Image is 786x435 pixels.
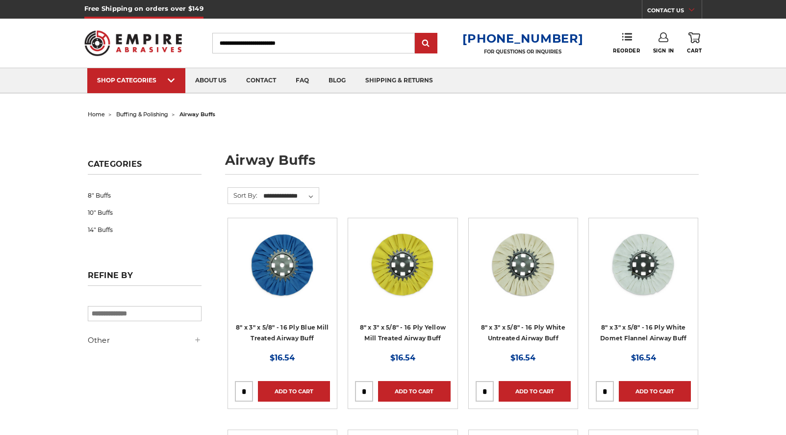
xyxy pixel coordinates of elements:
[653,48,674,54] span: Sign In
[613,48,640,54] span: Reorder
[647,5,702,19] a: CONTACT US
[88,334,202,346] h5: Other
[499,381,571,402] a: Add to Cart
[604,225,683,304] img: 8 inch white domet flannel airway buffing wheel
[510,353,535,362] span: $16.54
[363,225,442,304] img: 8 x 3 x 5/8 airway buff yellow mill treatment
[88,221,202,238] a: 14" Buffs
[481,324,565,342] a: 8" x 3" x 5/8" - 16 Ply White Untreated Airway Buff
[319,68,355,93] a: blog
[243,225,322,304] img: blue mill treated 8 inch airway buffing wheel
[416,34,436,53] input: Submit
[462,31,583,46] a: [PHONE_NUMBER]
[262,189,319,204] select: Sort By:
[88,271,202,286] h5: Refine by
[390,353,415,362] span: $16.54
[619,381,691,402] a: Add to Cart
[484,225,562,304] img: 8 inch untreated airway buffing wheel
[236,68,286,93] a: contact
[476,225,571,320] a: 8 inch untreated airway buffing wheel
[355,68,443,93] a: shipping & returns
[631,353,656,362] span: $16.54
[185,68,236,93] a: about us
[97,77,176,84] div: SHOP CATEGORIES
[179,111,215,118] span: airway buffs
[613,32,640,53] a: Reorder
[84,24,182,62] img: Empire Abrasives
[462,49,583,55] p: FOR QUESTIONS OR INQUIRIES
[270,353,295,362] span: $16.54
[88,187,202,204] a: 8" Buffs
[228,188,257,203] label: Sort By:
[88,159,202,175] h5: Categories
[687,32,702,54] a: Cart
[355,225,450,320] a: 8 x 3 x 5/8 airway buff yellow mill treatment
[236,324,329,342] a: 8" x 3" x 5/8" - 16 Ply Blue Mill Treated Airway Buff
[687,48,702,54] span: Cart
[600,324,686,342] a: 8" x 3" x 5/8" - 16 Ply White Domet Flannel Airway Buff
[596,225,691,320] a: 8 inch white domet flannel airway buffing wheel
[258,381,330,402] a: Add to Cart
[116,111,168,118] a: buffing & polishing
[225,154,699,175] h1: airway buffs
[360,324,446,342] a: 8" x 3" x 5/8" - 16 Ply Yellow Mill Treated Airway Buff
[378,381,450,402] a: Add to Cart
[88,111,105,118] a: home
[235,225,330,320] a: blue mill treated 8 inch airway buffing wheel
[286,68,319,93] a: faq
[88,204,202,221] a: 10" Buffs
